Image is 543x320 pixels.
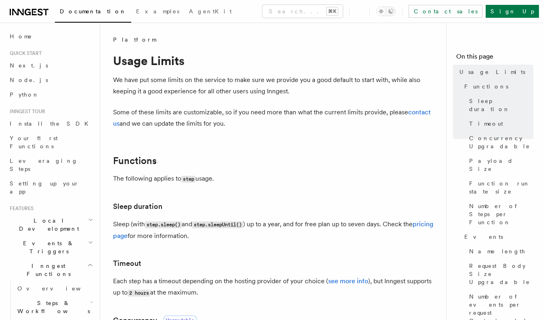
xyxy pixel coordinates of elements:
[6,131,95,154] a: Your first Functions
[466,176,533,199] a: Function run state size
[469,157,533,173] span: Payload Size
[113,36,156,44] span: Platform
[327,7,338,15] kbd: ⌘K
[469,134,533,150] span: Concurrency Upgradable
[466,116,533,131] a: Timeout
[113,276,436,299] p: Each step has a timeout depending on the hosting provider of your choice ( ), but Inngest support...
[6,58,95,73] a: Next.js
[486,5,539,18] a: Sign Up
[469,202,533,226] span: Number of Steps per Function
[10,62,48,69] span: Next.js
[464,233,503,241] span: Events
[466,259,533,289] a: Request Body Size Upgradable
[10,180,79,195] span: Setting up your app
[466,154,533,176] a: Payload Size
[466,94,533,116] a: Sleep duration
[10,32,32,40] span: Home
[469,262,533,286] span: Request Body Size Upgradable
[113,258,141,269] a: Timeout
[6,262,87,278] span: Inngest Functions
[184,2,237,22] a: AgentKit
[6,259,95,281] button: Inngest Functions
[17,285,101,292] span: Overview
[10,120,93,127] span: Install the SDK
[14,296,95,318] button: Steps & Workflows
[10,135,58,149] span: Your first Functions
[131,2,184,22] a: Examples
[55,2,131,23] a: Documentation
[461,229,533,244] a: Events
[6,87,95,102] a: Python
[461,79,533,94] a: Functions
[469,179,533,196] span: Function run state size
[113,107,436,129] p: Some of these limits are customizable, so if you need more than what the current limits provide, ...
[466,199,533,229] a: Number of Steps per Function
[6,154,95,176] a: Leveraging Steps
[6,29,95,44] a: Home
[6,108,45,115] span: Inngest tour
[459,68,525,76] span: Usage Limits
[10,77,48,83] span: Node.js
[469,247,526,255] span: Name length
[469,97,533,113] span: Sleep duration
[456,65,533,79] a: Usage Limits
[192,221,243,228] code: step.sleepUntil()
[14,281,95,296] a: Overview
[14,299,90,315] span: Steps & Workflows
[6,213,95,236] button: Local Development
[181,176,195,183] code: step
[6,116,95,131] a: Install the SDK
[456,52,533,65] h4: On this page
[464,82,508,91] span: Functions
[6,73,95,87] a: Node.js
[113,201,162,212] a: Sleep duration
[113,155,157,166] a: Functions
[376,6,396,16] button: Toggle dark mode
[113,74,436,97] p: We have put some limits on the service to make sure we provide you a good default to start with, ...
[6,239,88,255] span: Events & Triggers
[6,205,34,212] span: Features
[6,236,95,259] button: Events & Triggers
[10,158,78,172] span: Leveraging Steps
[6,50,42,57] span: Quick start
[128,290,150,297] code: 2 hours
[10,91,39,98] span: Python
[262,5,343,18] button: Search...⌘K
[6,176,95,199] a: Setting up your app
[189,8,232,15] span: AgentKit
[113,219,436,242] p: Sleep (with and ) up to a year, and for free plan up to seven days. Check the for more information.
[409,5,482,18] a: Contact sales
[6,217,88,233] span: Local Development
[145,221,182,228] code: step.sleep()
[466,244,533,259] a: Name length
[466,131,533,154] a: Concurrency Upgradable
[60,8,126,15] span: Documentation
[328,277,368,285] a: see more info
[469,120,503,128] span: Timeout
[136,8,179,15] span: Examples
[113,173,436,185] p: The following applies to usage.
[113,53,436,68] h1: Usage Limits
